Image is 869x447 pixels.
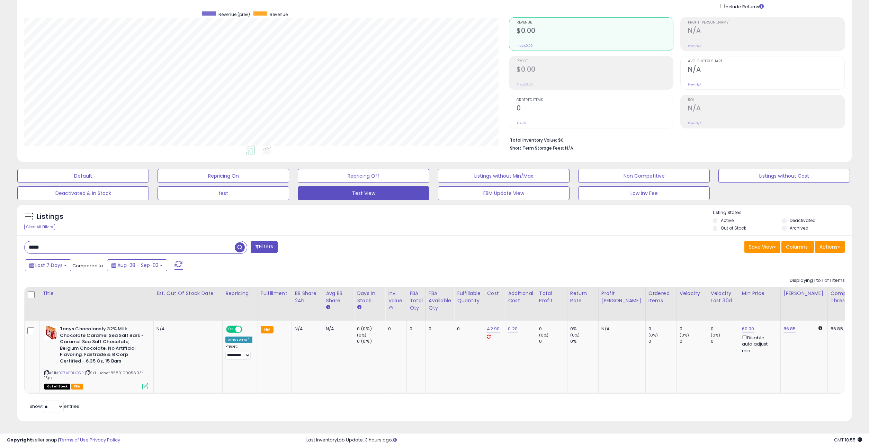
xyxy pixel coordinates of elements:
[457,326,478,332] div: 0
[388,290,404,304] div: Inv. value
[158,169,289,183] button: Repricing On
[742,290,778,297] div: Min Price
[790,277,845,284] div: Displaying 1 to 1 of 1 items
[241,327,252,332] span: OFF
[680,290,705,297] div: Velocity
[680,326,708,332] div: 0
[517,21,673,25] span: Revenue
[410,290,423,312] div: FBA Total Qty
[225,290,255,297] div: Repricing
[517,44,533,48] small: Prev: $0.00
[60,326,144,366] b: Tonys Chocolonely 32% Milk Chocolate Caramel Sea Salt Bars - Caramel Sea Salt Chocolate, Belgium ...
[107,259,167,271] button: Aug-28 - Sep-03
[251,241,278,253] button: Filters
[688,82,701,87] small: Prev: N/A
[17,169,149,183] button: Default
[43,290,151,297] div: Title
[35,262,63,269] span: Last 7 Days
[711,290,736,304] div: Velocity Last 30d
[517,104,673,114] h2: 0
[601,290,643,304] div: Profit [PERSON_NAME]
[261,290,289,297] div: Fulfillment
[44,370,144,381] span: | SKU: Kehe-858010005603-15pk
[790,217,816,223] label: Deactivated
[786,243,808,250] span: Columns
[539,332,549,338] small: (0%)
[718,169,850,183] button: Listings without Cost
[539,290,564,304] div: Total Profit
[71,384,83,390] span: FBA
[29,403,79,410] span: Show: entries
[44,326,58,340] img: 51GOsTTlhqL._SL40_.jpg
[711,332,720,338] small: (0%)
[357,326,385,332] div: 0 (0%)
[539,338,567,345] div: 0
[44,326,148,388] div: ASIN:
[688,65,844,75] h2: N/A
[270,11,288,17] span: Revenue
[688,104,844,114] h2: N/A
[688,44,701,48] small: Prev: N/A
[715,2,772,10] div: Include Returns
[648,290,674,304] div: Ordered Items
[326,290,351,304] div: Avg BB Share
[570,326,598,332] div: 0%
[59,437,89,443] a: Terms of Use
[357,332,367,338] small: (0%)
[783,325,796,332] a: 86.85
[578,186,710,200] button: Low Inv Fee
[721,217,734,223] label: Active
[517,121,526,125] small: Prev: 0
[429,290,451,312] div: FBA Available Qty
[688,98,844,102] span: ROI
[225,337,252,343] div: Amazon AI *
[510,137,557,143] b: Total Inventory Value:
[7,437,32,443] strong: Copyright
[517,82,533,87] small: Prev: $0.00
[711,338,739,345] div: 0
[565,145,573,151] span: N/A
[688,27,844,36] h2: N/A
[357,290,382,304] div: Days In Stock
[517,27,673,36] h2: $0.00
[517,60,673,63] span: Profit
[539,326,567,332] div: 0
[713,209,852,216] p: Listing States:
[298,186,429,200] button: Test View
[17,186,149,200] button: Deactivated & In Stock
[648,338,677,345] div: 0
[388,326,401,332] div: 0
[156,326,217,332] p: N/A
[227,327,235,332] span: ON
[680,332,689,338] small: (0%)
[517,98,673,102] span: Ordered Items
[570,338,598,345] div: 0%
[326,304,330,311] small: Avg BB Share.
[487,290,502,297] div: Cost
[326,326,349,332] div: N/A
[517,65,673,75] h2: $0.00
[218,11,250,17] span: Revenue (prev)
[742,325,754,332] a: 60.00
[711,326,739,332] div: 0
[680,338,708,345] div: 0
[438,169,570,183] button: Listings without Min/Max
[44,384,70,390] span: All listings that are currently out of stock and unavailable for purchase on Amazon
[781,241,814,253] button: Columns
[156,290,220,297] div: Est. Out Of Stock Date
[510,145,564,151] b: Short Term Storage Fees:
[744,241,780,253] button: Save View
[834,437,862,443] span: 2025-09-11 18:55 GMT
[295,290,320,304] div: BB Share 24h.
[457,290,481,304] div: Fulfillable Quantity
[59,370,83,376] a: B07VF9HQ5P
[742,334,775,354] div: Disable auto adjust min
[410,326,420,332] div: 0
[25,259,71,271] button: Last 7 Days
[117,262,159,269] span: Aug-28 - Sep-03
[72,262,104,269] span: Compared to:
[783,290,825,297] div: [PERSON_NAME]
[831,290,866,304] div: Comp. Price Threshold
[295,326,317,332] div: N/A
[306,437,862,444] div: Last InventoryLab Update: 3 hours ago.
